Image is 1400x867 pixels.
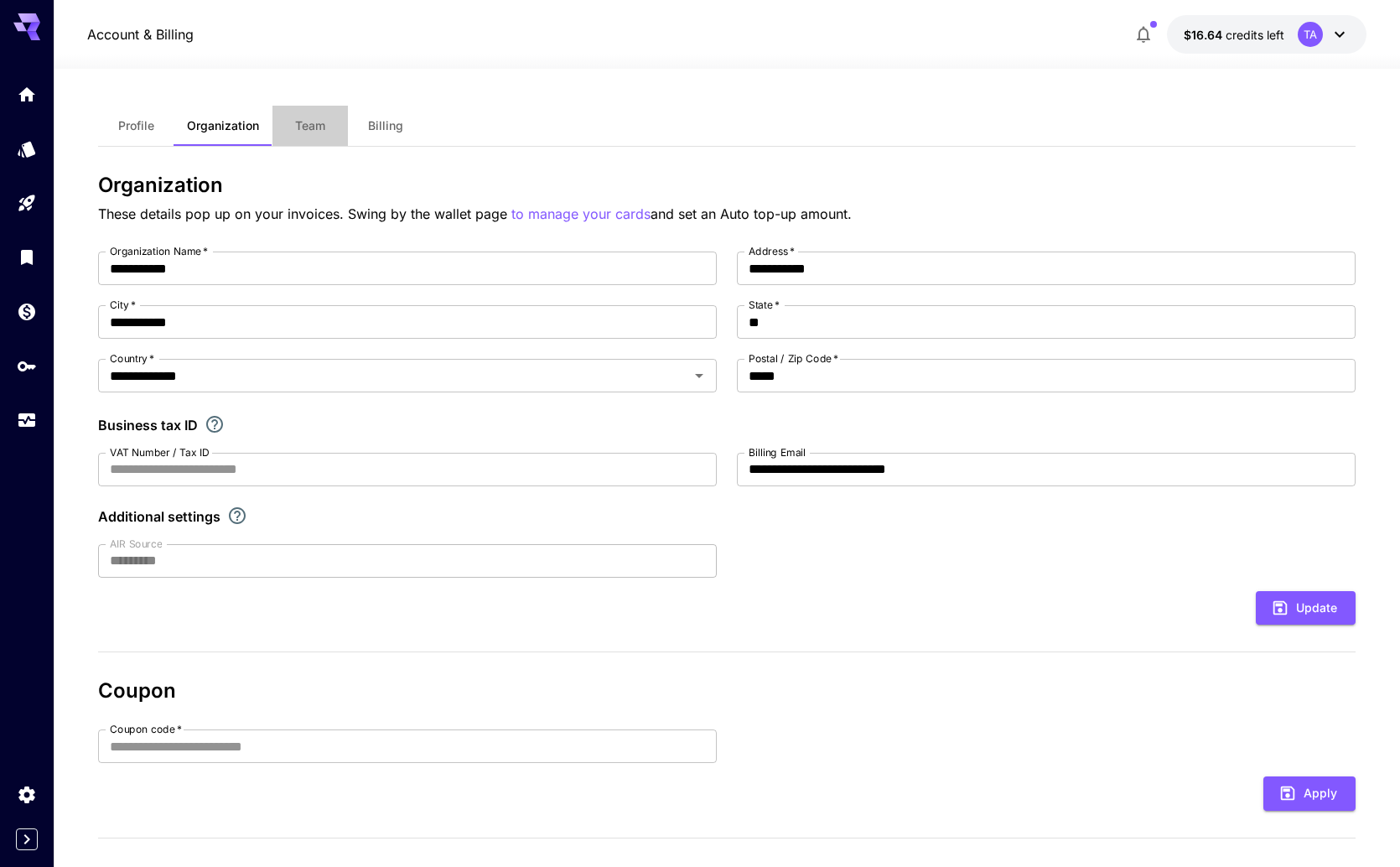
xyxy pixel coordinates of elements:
[87,24,194,44] a: Account & Billing
[98,679,1356,703] h3: Coupon
[118,118,154,133] span: Profile
[110,445,210,459] label: VAT Number / Tax ID
[98,506,220,527] p: Additional settings
[749,445,806,459] label: Billing Email
[98,415,198,435] p: Business tax ID
[749,351,838,366] label: Postal / Zip Code
[1256,591,1356,626] button: Update
[1184,26,1284,44] div: $16.63931
[17,193,37,214] div: Playground
[16,828,38,850] button: Expand sidebar
[1184,28,1226,42] span: $16.64
[17,410,37,431] div: Usage
[17,301,37,322] div: Wallet
[205,414,225,434] svg: If you are a business tax registrant, please enter your business tax ID here.
[1167,15,1366,54] button: $16.63931TA
[110,537,162,551] label: AIR Source
[1226,28,1284,42] span: credits left
[110,351,154,366] label: Country
[368,118,403,133] span: Billing
[98,205,511,222] span: These details pop up on your invoices. Swing by the wallet page
[17,133,37,154] div: Models
[110,298,136,312] label: City
[1298,22,1323,47] div: TA
[17,247,37,267] div: Library
[687,364,711,387] button: Open
[295,118,325,133] span: Team
[749,244,795,258] label: Address
[17,84,37,105] div: Home
[110,722,182,736] label: Coupon code
[749,298,780,312] label: State
[511,204,651,225] button: to manage your cards
[1263,776,1356,811] button: Apply
[227,506,247,526] svg: Explore additional customization settings
[110,244,208,258] label: Organization Name
[98,174,1356,197] h3: Organization
[651,205,852,222] span: and set an Auto top-up amount.
[87,24,194,44] nav: breadcrumb
[17,356,37,376] div: API Keys
[187,118,259,133] span: Organization
[17,779,37,800] div: Settings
